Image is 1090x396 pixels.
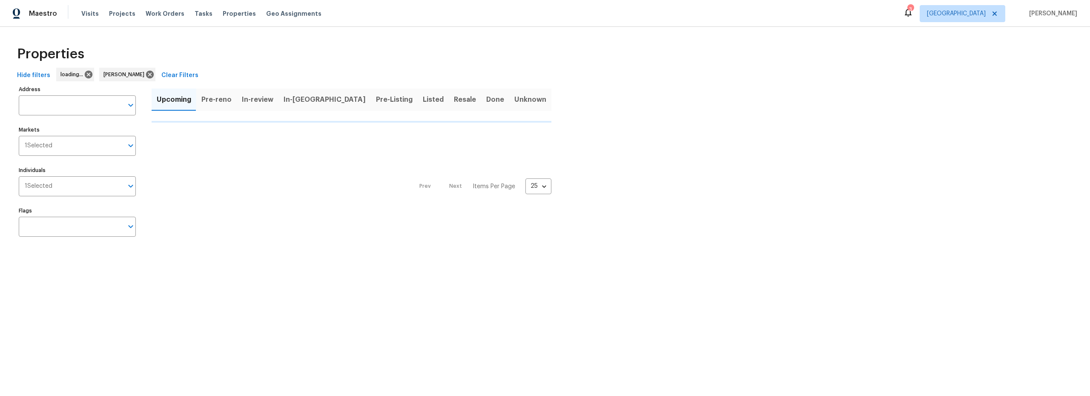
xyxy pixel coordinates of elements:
[146,9,184,18] span: Work Orders
[14,68,54,83] button: Hide filters
[81,9,99,18] span: Visits
[125,180,137,192] button: Open
[17,50,84,58] span: Properties
[161,70,198,81] span: Clear Filters
[284,94,366,106] span: In-[GEOGRAPHIC_DATA]
[376,94,413,106] span: Pre-Listing
[25,183,52,190] span: 1 Selected
[125,221,137,232] button: Open
[125,140,137,152] button: Open
[19,208,136,213] label: Flags
[158,68,202,83] button: Clear Filters
[486,94,504,106] span: Done
[195,11,212,17] span: Tasks
[125,99,137,111] button: Open
[525,175,551,197] div: 25
[17,70,50,81] span: Hide filters
[454,94,476,106] span: Resale
[242,94,273,106] span: In-review
[423,94,444,106] span: Listed
[223,9,256,18] span: Properties
[19,168,136,173] label: Individuals
[29,9,57,18] span: Maestro
[473,182,515,191] p: Items Per Page
[157,94,191,106] span: Upcoming
[19,87,136,92] label: Address
[266,9,321,18] span: Geo Assignments
[60,70,86,79] span: loading...
[907,5,913,14] div: 3
[514,94,546,106] span: Unknown
[25,142,52,149] span: 1 Selected
[56,68,94,81] div: loading...
[927,9,986,18] span: [GEOGRAPHIC_DATA]
[19,127,136,132] label: Markets
[1026,9,1077,18] span: [PERSON_NAME]
[99,68,155,81] div: [PERSON_NAME]
[103,70,148,79] span: [PERSON_NAME]
[109,9,135,18] span: Projects
[411,128,551,245] nav: Pagination Navigation
[201,94,232,106] span: Pre-reno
